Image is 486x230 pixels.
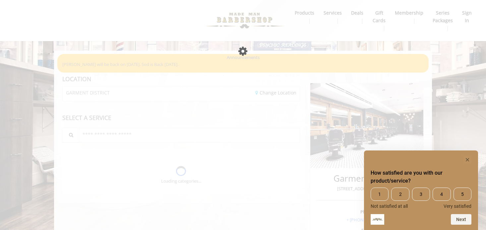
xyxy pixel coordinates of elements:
[371,188,471,209] div: How satisfied are you with our product/service? Select an option from 1 to 5, with 1 being Not sa...
[371,169,471,185] h2: How satisfied are you with our product/service? Select an option from 1 to 5, with 1 being Not sa...
[451,214,471,225] button: Next question
[433,188,451,201] span: 4
[454,188,471,201] span: 5
[463,156,471,164] button: Hide survey
[444,203,471,209] span: Very satisfied
[371,156,471,225] div: How satisfied are you with our product/service? Select an option from 1 to 5, with 1 being Not sa...
[412,188,430,201] span: 3
[391,188,409,201] span: 2
[371,203,408,209] span: Not satisfied at all
[371,188,389,201] span: 1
